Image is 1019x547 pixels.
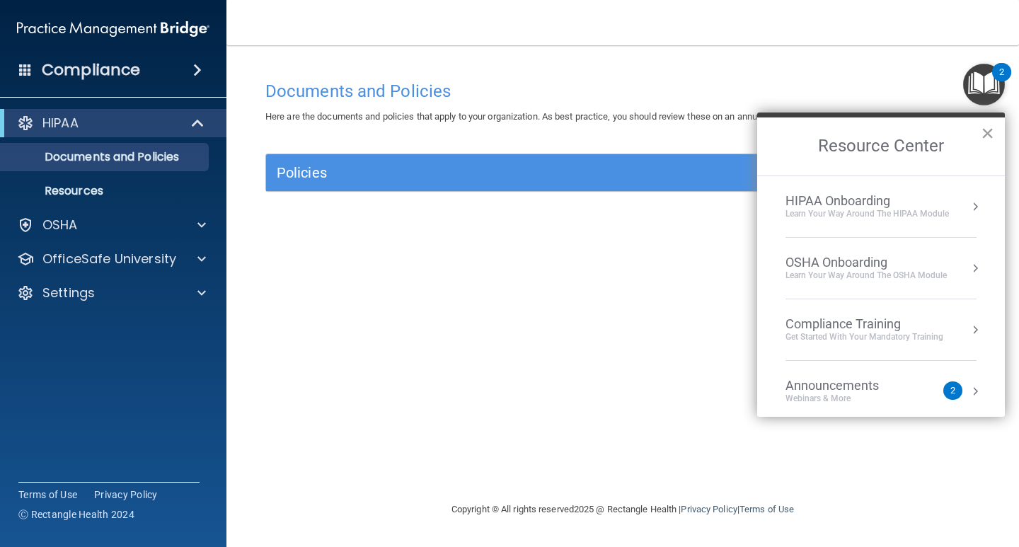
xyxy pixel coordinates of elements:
button: Close [981,122,994,144]
a: Terms of Use [739,504,794,514]
div: Learn Your Way around the HIPAA module [785,208,949,220]
span: Here are the documents and policies that apply to your organization. As best practice, you should... [265,111,791,122]
div: Announcements [785,378,907,393]
div: Resource Center [757,113,1005,417]
a: OSHA [17,217,206,234]
h4: Documents and Policies [265,82,980,100]
div: 2 [999,72,1004,91]
div: HIPAA Onboarding [785,193,949,209]
div: Get Started with your mandatory training [785,331,943,343]
h4: Compliance [42,60,140,80]
div: Webinars & More [785,393,907,405]
h5: Policies [277,165,790,180]
a: Terms of Use [18,488,77,502]
p: HIPAA [42,115,79,132]
span: Ⓒ Rectangle Health 2024 [18,507,134,522]
button: Open Resource Center, 2 new notifications [963,64,1005,105]
a: Privacy Policy [681,504,737,514]
p: Resources [9,184,202,198]
a: Privacy Policy [94,488,158,502]
p: Documents and Policies [9,150,202,164]
a: Settings [17,284,206,301]
p: Settings [42,284,95,301]
div: Copyright © All rights reserved 2025 @ Rectangle Health | | [364,487,881,532]
h2: Resource Center [757,117,1005,175]
a: Policies [277,161,969,184]
div: OSHA Onboarding [785,255,947,270]
div: Compliance Training [785,316,943,332]
p: OSHA [42,217,78,234]
div: Learn your way around the OSHA module [785,270,947,282]
p: OfficeSafe University [42,251,176,267]
a: OfficeSafe University [17,251,206,267]
a: HIPAA [17,115,205,132]
img: PMB logo [17,15,209,43]
iframe: Drift Widget Chat Controller [774,447,1002,503]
